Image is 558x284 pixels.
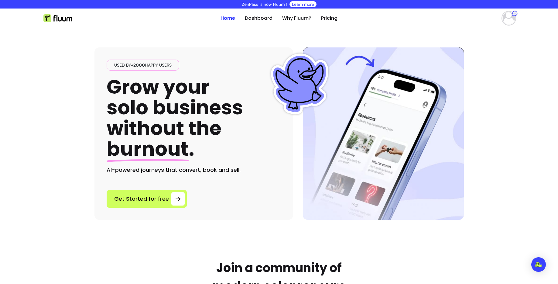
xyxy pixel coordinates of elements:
[107,77,243,160] h1: Grow your solo business without the .
[503,12,515,24] img: avatar
[531,257,546,272] div: Open Intercom Messenger
[114,195,169,203] span: Get Started for free
[131,62,145,68] span: +2000
[43,14,72,22] img: Fluum Logo
[221,15,235,22] a: Home
[107,190,187,208] a: Get Started for free
[292,1,314,7] a: Learn more
[107,135,189,162] span: burnout
[112,62,174,68] span: Used by happy users
[282,15,311,22] a: Why Fluum?
[303,47,464,220] img: Hero
[242,1,287,7] p: ZenPass is now Fluum !
[107,166,281,174] h2: AI-powered journeys that convert, book and sell.
[321,15,337,22] a: Pricing
[500,12,515,24] button: avatar
[245,15,272,22] a: Dashboard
